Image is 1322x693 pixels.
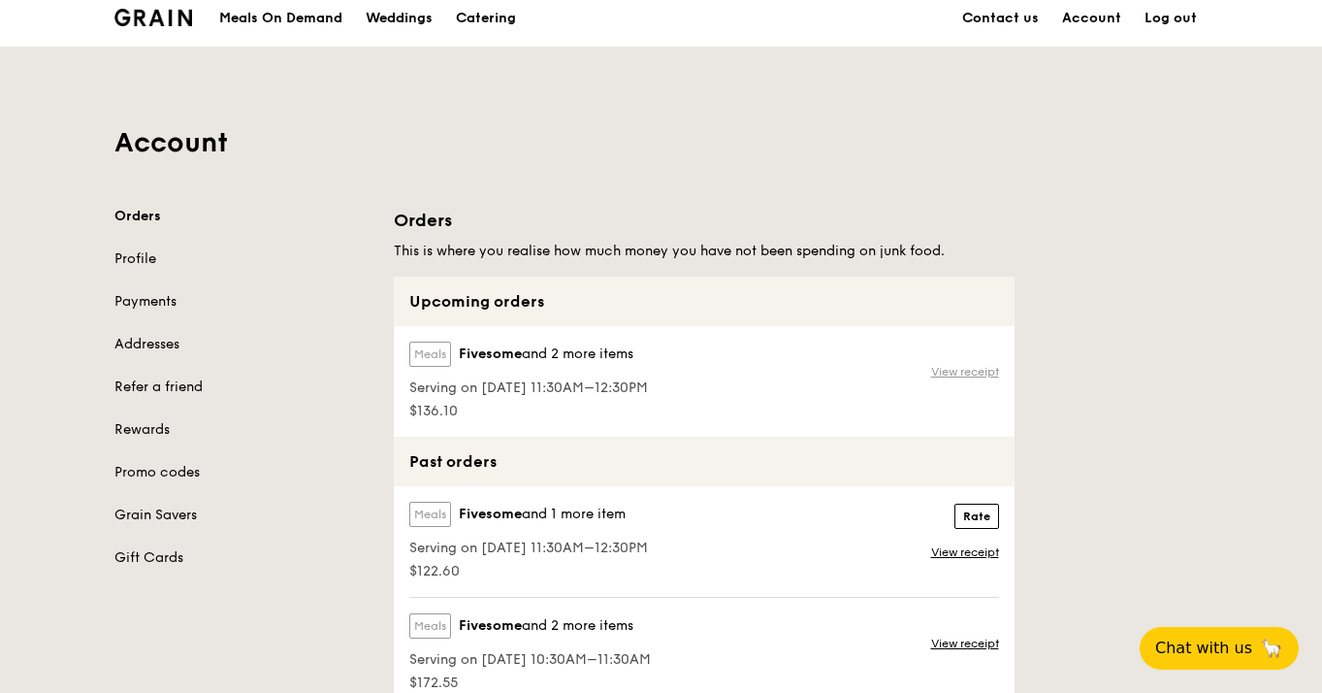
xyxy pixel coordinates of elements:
span: Serving on [DATE] 10:30AM–11:30AM [409,650,651,670]
img: Grain [114,9,193,26]
a: Rewards [114,420,371,440]
span: Serving on [DATE] 11:30AM–12:30PM [409,379,648,398]
h1: Orders [394,207,1015,234]
a: View receipt [931,544,999,560]
a: View receipt [931,364,999,379]
span: and 2 more items [522,346,633,362]
span: Fivesome [459,616,522,636]
label: Meals [409,502,451,527]
a: Payments [114,292,371,312]
span: Fivesome [459,345,522,364]
a: Orders [114,207,371,226]
span: Serving on [DATE] 11:30AM–12:30PM [409,539,648,558]
h5: This is where you realise how much money you have not been spending on junk food. [394,242,1015,261]
a: Grain Savers [114,506,371,525]
div: Past orders [394,437,1015,486]
span: $122.60 [409,562,648,581]
span: 🦙 [1260,637,1283,660]
span: and 1 more item [522,506,626,522]
a: Refer a friend [114,378,371,397]
button: Rate [954,504,999,529]
span: $136.10 [409,402,648,421]
a: Addresses [114,335,371,354]
label: Meals [409,613,451,639]
span: and 2 more items [522,617,633,634]
button: Chat with us🦙 [1140,627,1299,670]
a: Gift Cards [114,548,371,568]
a: Promo codes [114,463,371,482]
div: Upcoming orders [394,277,1015,326]
span: Chat with us [1155,637,1252,660]
span: Fivesome [459,505,522,524]
span: $172.55 [409,674,651,693]
a: Profile [114,249,371,269]
label: Meals [409,342,451,367]
h1: Account [114,125,1209,160]
a: View receipt [931,636,999,651]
